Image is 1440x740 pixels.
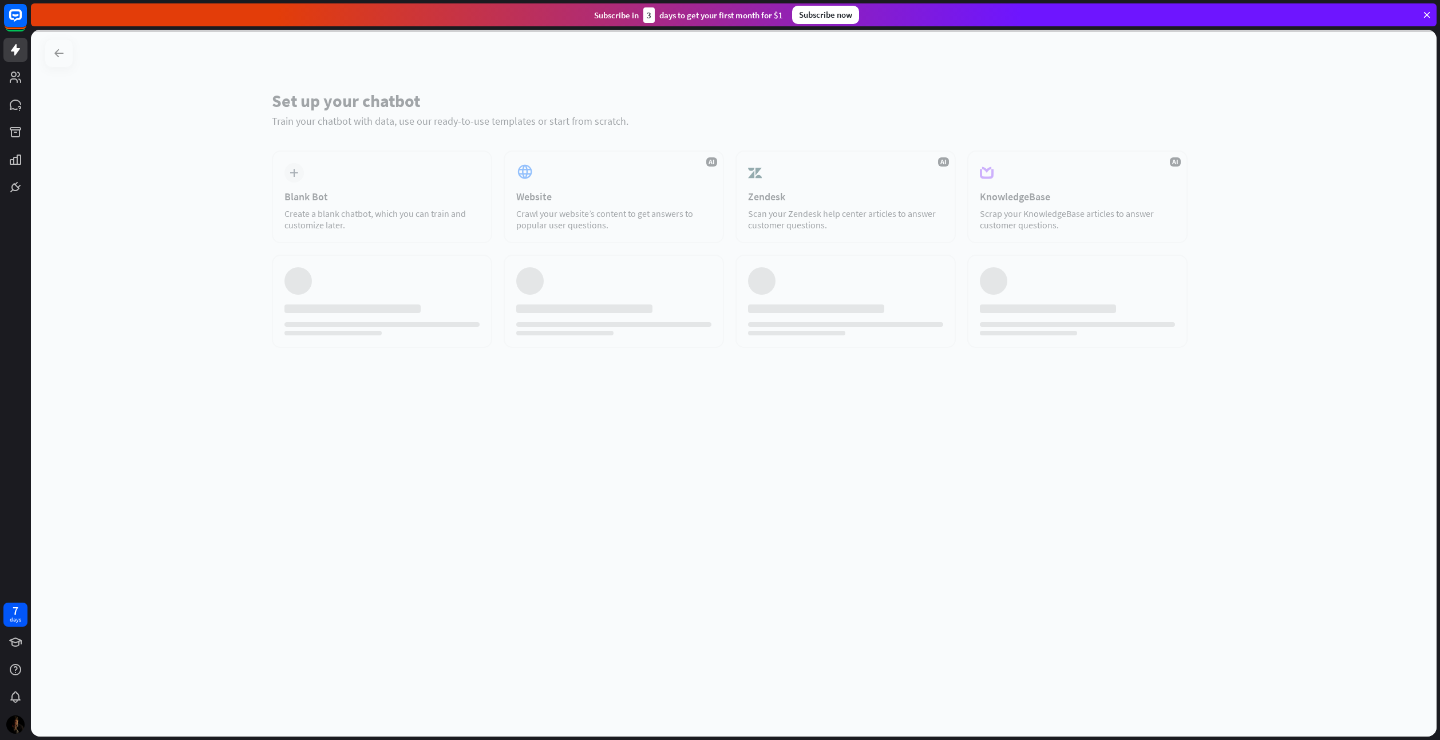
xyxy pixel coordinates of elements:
[594,7,783,23] div: Subscribe in days to get your first month for $1
[13,606,18,616] div: 7
[643,7,655,23] div: 3
[792,6,859,24] div: Subscribe now
[10,616,21,624] div: days
[3,603,27,627] a: 7 days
